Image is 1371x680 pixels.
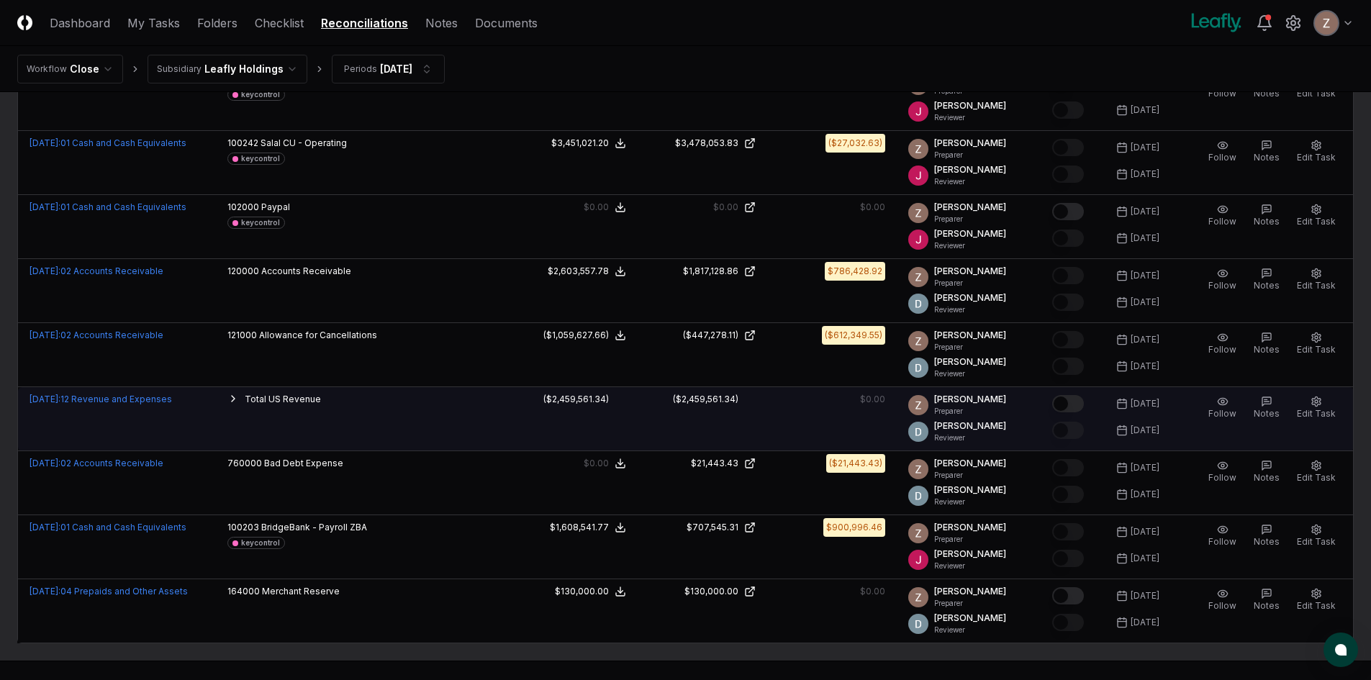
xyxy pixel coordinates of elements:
[1052,331,1084,348] button: Mark complete
[127,14,180,32] a: My Tasks
[1052,459,1084,476] button: Mark complete
[1052,550,1084,567] button: Mark complete
[1297,536,1336,547] span: Edit Task
[227,586,260,597] span: 164000
[1205,201,1239,231] button: Follow
[1251,457,1282,487] button: Notes
[30,266,163,276] a: [DATE]:02 Accounts Receivable
[1254,344,1280,355] span: Notes
[264,458,343,468] span: Bad Debt Expense
[1208,472,1236,483] span: Follow
[1254,536,1280,547] span: Notes
[828,265,882,278] div: $786,428.92
[713,201,738,214] div: $0.00
[1254,408,1280,419] span: Notes
[934,484,1006,497] p: [PERSON_NAME]
[1131,616,1159,629] div: [DATE]
[908,459,928,479] img: ACg8ocKnDsamp5-SE65NkOhq35AnOBarAXdzXQ03o9g231ijNgHgyA=s96-c
[1254,216,1280,227] span: Notes
[1251,137,1282,167] button: Notes
[1205,137,1239,167] button: Follow
[934,163,1006,176] p: [PERSON_NAME]
[934,368,1006,379] p: Reviewer
[1131,104,1159,117] div: [DATE]
[548,265,626,278] button: $2,603,557.78
[675,137,738,150] div: $3,478,053.83
[1052,395,1084,412] button: Mark complete
[227,522,259,532] span: 100203
[261,137,347,148] span: Salal CU - Operating
[826,521,882,534] div: $900,996.46
[1294,457,1339,487] button: Edit Task
[1297,472,1336,483] span: Edit Task
[908,267,928,287] img: ACg8ocKnDsamp5-SE65NkOhq35AnOBarAXdzXQ03o9g231ijNgHgyA=s96-c
[934,176,1006,187] p: Reviewer
[1297,152,1336,163] span: Edit Task
[684,585,738,598] div: $130,000.00
[934,561,1006,571] p: Reviewer
[27,63,67,76] div: Workflow
[261,201,290,212] span: Paypal
[584,457,609,470] div: $0.00
[908,331,928,351] img: ACg8ocKnDsamp5-SE65NkOhq35AnOBarAXdzXQ03o9g231ijNgHgyA=s96-c
[1254,600,1280,611] span: Notes
[1188,12,1244,35] img: Leafly logo
[1131,269,1159,282] div: [DATE]
[227,266,259,276] span: 120000
[934,137,1006,150] p: [PERSON_NAME]
[1294,393,1339,423] button: Edit Task
[1131,360,1159,373] div: [DATE]
[1208,600,1236,611] span: Follow
[1205,329,1239,359] button: Follow
[30,586,188,597] a: [DATE]:04 Prepaids and Other Assets
[908,614,928,634] img: ACg8ocLeIi4Jlns6Fsr4lO0wQ1XJrFQvF4yUjbLrd1AsCAOmrfa1KQ=s96-c
[908,422,928,442] img: ACg8ocLeIi4Jlns6Fsr4lO0wQ1XJrFQvF4yUjbLrd1AsCAOmrfa1KQ=s96-c
[1208,216,1236,227] span: Follow
[380,61,412,76] div: [DATE]
[828,137,882,150] div: ($27,032.63)
[829,457,882,470] div: ($21,443.43)
[908,395,928,415] img: ACg8ocKnDsamp5-SE65NkOhq35AnOBarAXdzXQ03o9g231ijNgHgyA=s96-c
[934,291,1006,304] p: [PERSON_NAME]
[1294,521,1339,551] button: Edit Task
[550,521,609,534] div: $1,608,541.77
[555,585,626,598] button: $130,000.00
[1052,614,1084,631] button: Mark complete
[425,14,458,32] a: Notes
[227,458,262,468] span: 760000
[934,457,1006,470] p: [PERSON_NAME]
[1294,137,1339,167] button: Edit Task
[551,137,626,150] button: $3,451,021.20
[908,203,928,223] img: ACg8ocKnDsamp5-SE65NkOhq35AnOBarAXdzXQ03o9g231ijNgHgyA=s96-c
[934,265,1006,278] p: [PERSON_NAME]
[555,585,609,598] div: $130,000.00
[30,137,186,148] a: [DATE]:01 Cash and Cash Equivalents
[1052,587,1084,604] button: Mark complete
[157,63,202,76] div: Subsidiary
[1205,585,1239,615] button: Follow
[1297,344,1336,355] span: Edit Task
[934,497,1006,507] p: Reviewer
[934,612,1006,625] p: [PERSON_NAME]
[1208,344,1236,355] span: Follow
[241,89,280,100] div: keycontrol
[934,585,1006,598] p: [PERSON_NAME]
[934,548,1006,561] p: [PERSON_NAME]
[321,14,408,32] a: Reconciliations
[934,278,1006,289] p: Preparer
[908,550,928,570] img: ACg8ocJfBSitaon9c985KWe3swqK2kElzkAv-sHk65QWxGQz4ldowg=s96-c
[1208,88,1236,99] span: Follow
[1052,523,1084,540] button: Mark complete
[1297,280,1336,291] span: Edit Task
[649,585,756,598] a: $130,000.00
[241,153,280,164] div: keycontrol
[934,393,1006,406] p: [PERSON_NAME]
[860,585,885,598] div: $0.00
[683,329,738,342] div: ($447,278.11)
[1205,393,1239,423] button: Follow
[1205,265,1239,295] button: Follow
[908,523,928,543] img: ACg8ocKnDsamp5-SE65NkOhq35AnOBarAXdzXQ03o9g231ijNgHgyA=s96-c
[1131,525,1159,538] div: [DATE]
[649,329,756,342] a: ($447,278.11)
[1294,585,1339,615] button: Edit Task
